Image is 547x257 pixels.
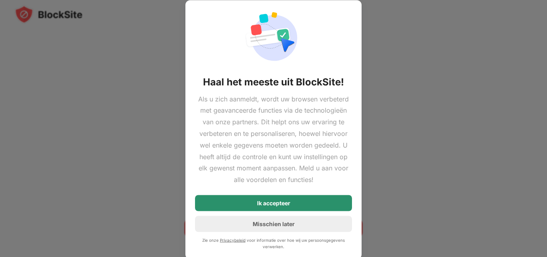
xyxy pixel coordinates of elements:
div: Haal het meeste uit BlockSite! [203,75,344,88]
div: Als u zich aanmeldt, wordt uw browsen verbeterd met geavanceerde functies via de technologieën va... [195,93,352,185]
div: Zie onze voor informatie over hoe wij uw persoonsgegevens verwerken. [195,237,352,249]
img: action-permission-required.svg [245,10,302,66]
a: Privacybeleid [220,237,245,242]
div: Misschien later [253,221,295,227]
div: Ik accepteer [257,200,290,206]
